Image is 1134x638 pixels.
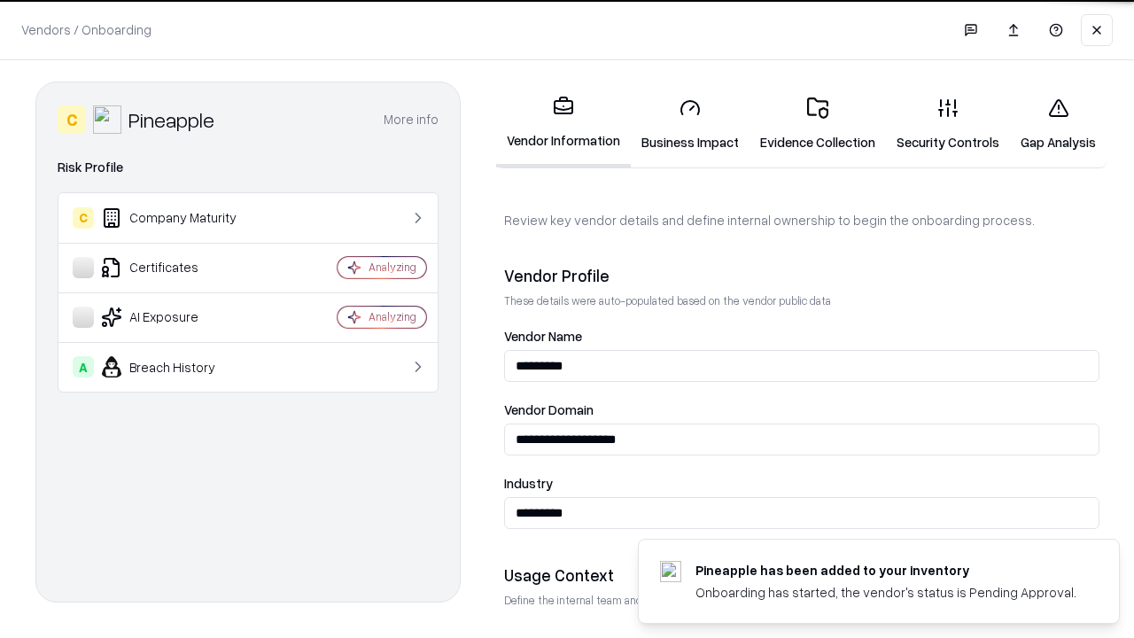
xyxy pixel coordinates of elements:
p: These details were auto-populated based on the vendor public data [504,293,1099,308]
div: Risk Profile [58,157,439,178]
p: Review key vendor details and define internal ownership to begin the onboarding process. [504,211,1099,230]
img: pineappleenergy.com [660,561,681,582]
div: Company Maturity [73,207,284,229]
div: Onboarding has started, the vendor's status is Pending Approval. [695,583,1076,602]
div: C [58,105,86,134]
div: Pineapple [128,105,214,134]
div: AI Exposure [73,307,284,328]
button: More info [384,104,439,136]
div: C [73,207,94,229]
div: A [73,356,94,377]
label: Industry [504,477,1099,490]
div: Analyzing [369,309,416,324]
img: Pineapple [93,105,121,134]
a: Evidence Collection [750,83,886,166]
label: Vendor Domain [504,403,1099,416]
div: Analyzing [369,260,416,275]
div: Vendor Profile [504,265,1099,286]
div: Usage Context [504,564,1099,586]
a: Gap Analysis [1010,83,1107,166]
a: Security Controls [886,83,1010,166]
div: Pineapple has been added to your inventory [695,561,1076,580]
div: Certificates [73,257,284,278]
a: Business Impact [631,83,750,166]
p: Vendors / Onboarding [21,20,151,39]
div: Breach History [73,356,284,377]
label: Vendor Name [504,330,1099,343]
a: Vendor Information [496,82,631,167]
p: Define the internal team and reason for using this vendor. This helps assess business relevance a... [504,593,1099,608]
